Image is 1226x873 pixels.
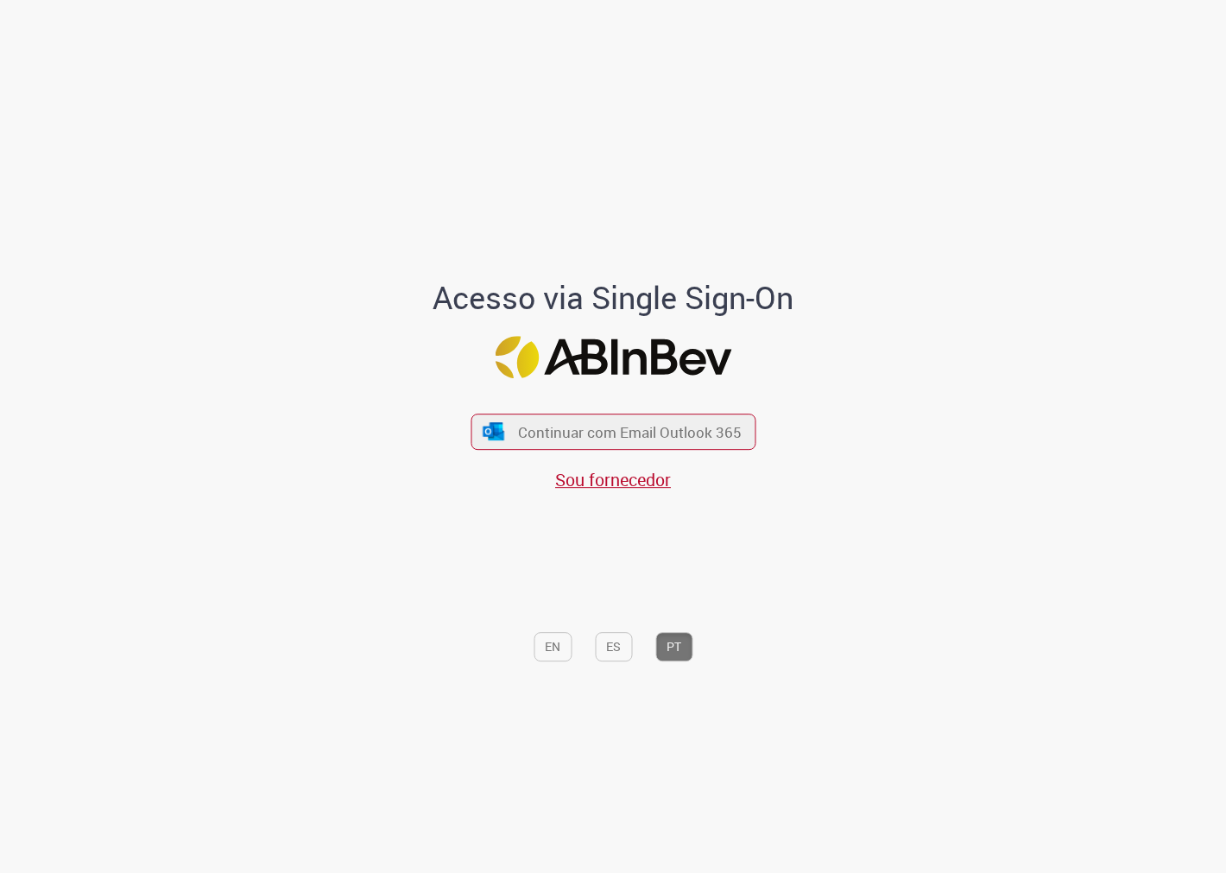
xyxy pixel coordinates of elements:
[518,422,742,442] span: Continuar com Email Outlook 365
[655,632,692,661] button: PT
[482,422,506,440] img: ícone Azure/Microsoft 360
[471,414,755,449] button: ícone Azure/Microsoft 360 Continuar com Email Outlook 365
[534,632,572,661] button: EN
[595,632,632,661] button: ES
[555,468,671,491] a: Sou fornecedor
[374,282,853,316] h1: Acesso via Single Sign-On
[495,336,731,378] img: Logo ABInBev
